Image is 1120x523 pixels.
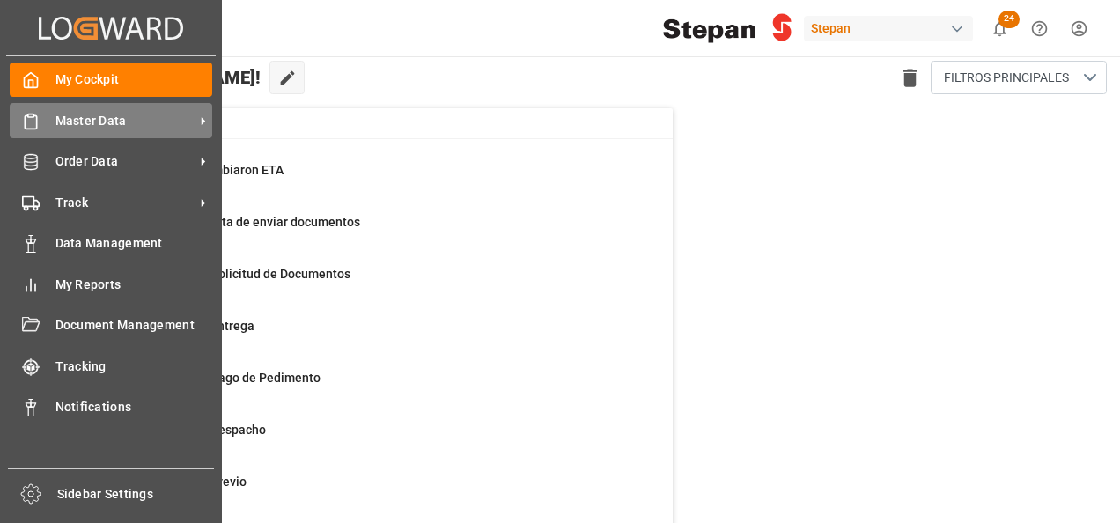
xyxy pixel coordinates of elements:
[55,194,195,212] span: Track
[663,13,792,44] img: Stepan_Company_logo.svg.png_1713531530.png
[55,70,213,89] span: My Cockpit
[804,16,973,41] div: Stepan
[89,265,651,302] a: 58Ordenes para Solicitud de DocumentosPurchase Orders
[89,317,651,354] a: 51Pendiente de entregaFinal Delivery
[55,112,195,130] span: Master Data
[804,11,980,45] button: Stepan
[10,390,212,424] a: Notifications
[89,369,651,406] a: 3Pendiente de Pago de PedimentoFinal Delivery
[89,213,651,250] a: 1Ordenes que falta de enviar documentosContainer Schema
[133,371,321,385] span: Pendiente de Pago de Pedimento
[10,308,212,343] a: Document Management
[55,398,213,416] span: Notifications
[89,161,651,198] a: 39Embarques cambiaron ETAContainer Schema
[55,357,213,376] span: Tracking
[89,421,651,458] a: 10Pendiente de DespachoFinal Delivery
[931,61,1107,94] button: open menu
[1020,9,1059,48] button: Help Center
[55,316,213,335] span: Document Management
[55,234,213,253] span: Data Management
[133,215,360,229] span: Ordenes que falta de enviar documentos
[57,485,215,504] span: Sidebar Settings
[10,267,212,301] a: My Reports
[998,11,1020,28] span: 24
[55,152,195,171] span: Order Data
[89,473,651,510] a: 641Pendiente de PrevioFinal Delivery
[55,276,213,294] span: My Reports
[980,9,1020,48] button: show 24 new notifications
[133,267,350,281] span: Ordenes para Solicitud de Documentos
[10,226,212,261] a: Data Management
[944,69,1069,87] span: FILTROS PRINCIPALES
[10,63,212,97] a: My Cockpit
[10,349,212,383] a: Tracking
